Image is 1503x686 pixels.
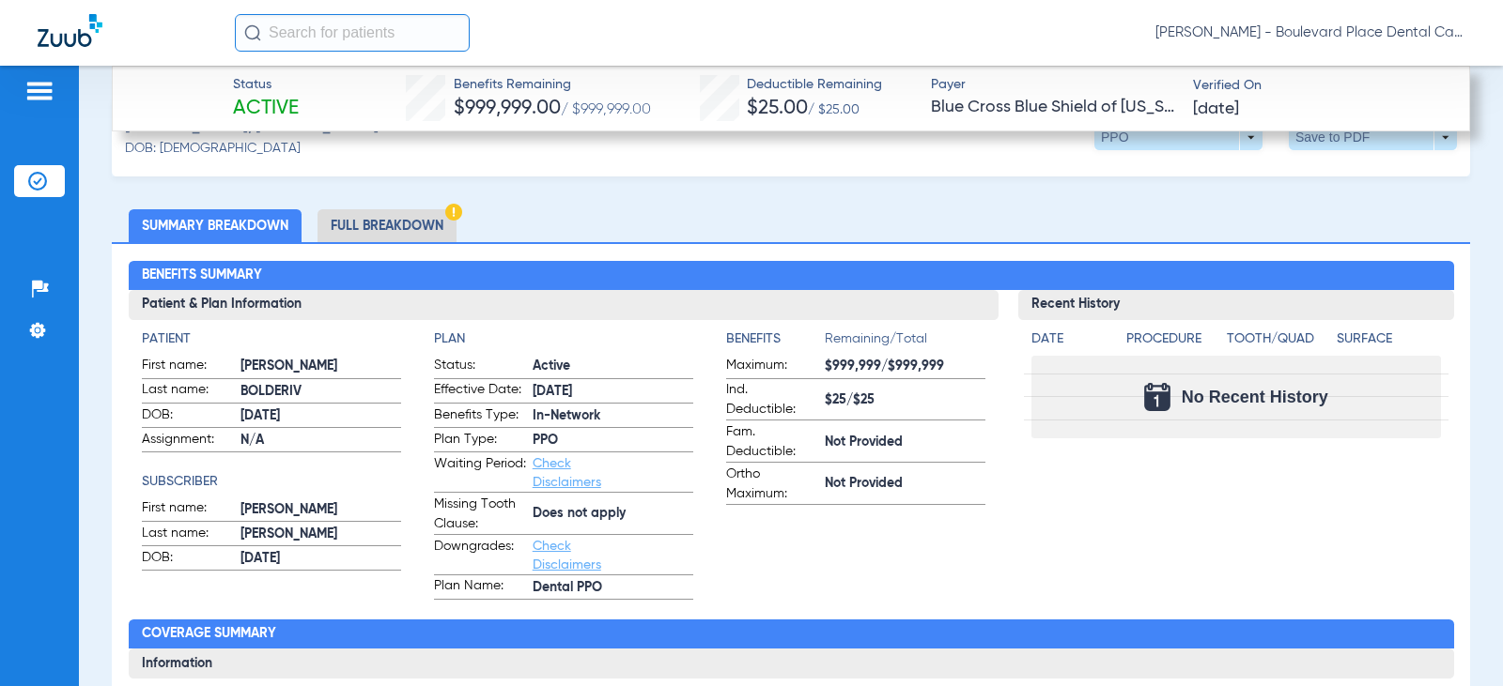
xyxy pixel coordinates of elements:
span: First name: [142,356,234,378]
span: [PERSON_NAME] - Boulevard Place Dental Care [1155,23,1465,42]
span: DOB: [142,548,234,571]
span: $25/$25 [825,390,985,410]
span: Benefits Remaining [454,75,651,95]
li: Summary Breakdown [129,209,302,242]
img: Hazard [445,204,462,221]
h4: Date [1031,329,1110,349]
span: Benefits Type: [434,405,526,428]
span: DOB: [DEMOGRAPHIC_DATA] [125,139,301,159]
span: BOLDERIV [240,382,401,402]
span: Maximum: [726,356,818,378]
h4: Plan [434,329,693,349]
span: Downgrades: [434,537,526,574]
span: Dental PPO [533,578,693,598]
h2: Coverage Summary [129,619,1454,649]
span: [DATE] [240,549,401,569]
span: Effective Date: [434,380,526,403]
h3: Patient & Plan Information [129,290,999,320]
span: Assignment: [142,430,234,452]
span: Ind. Deductible: [726,380,818,419]
span: Ortho Maximum: [726,465,818,504]
h3: Information [129,648,1454,678]
span: Remaining/Total [825,329,985,356]
span: [DATE] [240,406,401,426]
img: hamburger-icon [24,80,54,102]
h4: Tooth/Quad [1227,329,1330,349]
span: First name: [142,498,234,521]
span: Last name: [142,380,234,403]
span: [DATE] [533,382,693,402]
h4: Procedure [1126,329,1220,349]
app-breakdown-title: Surface [1337,329,1440,356]
h2: Benefits Summary [129,261,1454,291]
span: [DATE] [1193,98,1239,121]
span: Does not apply [533,504,693,524]
button: PPO [1094,124,1263,150]
span: Plan Name: [434,576,526,599]
h3: Recent History [1018,290,1453,320]
h4: Subscriber [142,472,401,492]
span: Status: [434,356,526,378]
a: Check Disclaimers [533,540,601,572]
h4: Benefits [726,329,825,349]
li: Full Breakdown [318,209,457,242]
img: Search Icon [244,24,261,41]
span: $999,999/$999,999 [825,357,985,376]
span: Plan Type: [434,430,526,452]
span: / $25.00 [808,103,860,116]
a: Check Disclaimers [533,457,601,489]
span: In-Network [533,406,693,426]
span: N/A [240,431,401,450]
span: Active [233,96,299,122]
span: Blue Cross Blue Shield of [US_STATE] [931,96,1177,119]
span: $999,999.00 [454,99,561,118]
span: DOB: [142,405,234,428]
app-breakdown-title: Procedure [1126,329,1220,356]
input: Search for patients [235,14,470,52]
span: [PERSON_NAME] [240,357,401,376]
span: Status [233,75,299,95]
span: Not Provided [825,474,985,494]
span: [PERSON_NAME] [240,525,401,544]
span: PPO [533,431,693,450]
span: Not Provided [825,433,985,452]
h4: Surface [1337,329,1440,349]
span: Waiting Period: [434,454,526,492]
span: Last name: [142,524,234,546]
span: Deductible Remaining [747,75,882,95]
span: / $999,999.00 [561,102,651,117]
span: Verified On [1193,76,1439,96]
span: Active [533,357,693,376]
app-breakdown-title: Date [1031,329,1110,356]
span: No Recent History [1182,388,1328,406]
app-breakdown-title: Benefits [726,329,825,356]
h4: Patient [142,329,401,349]
span: Fam. Deductible: [726,422,818,462]
span: $25.00 [747,99,808,118]
img: Zuub Logo [38,14,102,47]
app-breakdown-title: Tooth/Quad [1227,329,1330,356]
span: Missing Tooth Clause: [434,495,526,534]
img: Calendar [1144,383,1170,411]
button: Save to PDF [1289,124,1457,150]
span: [PERSON_NAME] [240,500,401,520]
span: Payer [931,75,1177,95]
